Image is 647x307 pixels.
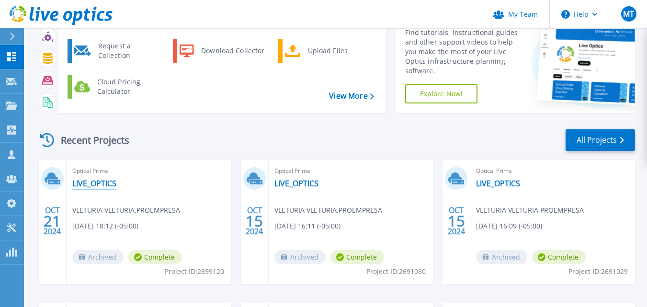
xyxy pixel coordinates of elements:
[93,41,163,60] div: Request a Collection
[476,166,629,176] span: Optical Prime
[72,250,124,264] span: Archived
[92,77,163,96] div: Cloud Pricing Calculator
[568,266,628,277] span: Project ID: 2691029
[72,221,138,231] span: [DATE] 18:12 (-05:00)
[278,39,376,63] a: Upload Files
[476,250,527,264] span: Archived
[44,217,61,225] span: 21
[532,250,586,264] span: Complete
[196,41,269,60] div: Download Collector
[447,204,465,239] div: OCT 2024
[165,266,224,277] span: Project ID: 2699120
[476,179,520,188] a: LIVE_OPTICS
[274,179,318,188] a: LIVE_OPTICS
[68,75,166,99] a: Cloud Pricing Calculator
[405,84,478,103] a: Explore Now!
[173,39,271,63] a: Download Collector
[43,204,61,239] div: OCT 2024
[330,250,384,264] span: Complete
[246,217,263,225] span: 15
[72,179,116,188] a: LIVE_OPTICS
[128,250,182,264] span: Complete
[303,41,374,60] div: Upload Files
[72,166,226,176] span: Optical Prime
[245,204,263,239] div: OCT 2024
[274,250,326,264] span: Archived
[37,128,142,152] div: Recent Projects
[566,129,635,151] a: All Projects
[274,205,382,216] span: VLETURIA VLETURIA , PROEMPRESA
[68,39,166,63] a: Request a Collection
[448,217,465,225] span: 15
[72,205,180,216] span: VLETURIA VLETURIA , PROEMPRESA
[476,205,584,216] span: VLETURIA VLETURIA , PROEMPRESA
[476,221,542,231] span: [DATE] 16:09 (-05:00)
[329,91,374,101] a: View More
[274,221,341,231] span: [DATE] 16:11 (-05:00)
[366,266,426,277] span: Project ID: 2691030
[405,28,524,76] div: Find tutorials, instructional guides and other support videos to help you make the most of your L...
[623,10,634,18] span: MT
[274,166,428,176] span: Optical Prime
